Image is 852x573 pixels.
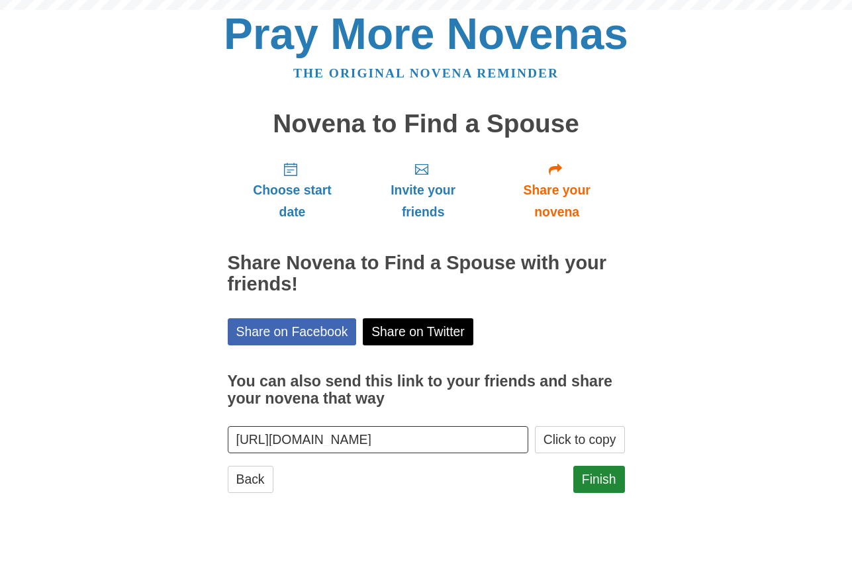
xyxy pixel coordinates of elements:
[228,318,357,345] a: Share on Facebook
[535,426,625,453] button: Click to copy
[228,373,625,407] h3: You can also send this link to your friends and share your novena that way
[228,466,273,493] a: Back
[489,151,625,230] a: Share your novena
[241,179,344,223] span: Choose start date
[228,151,357,230] a: Choose start date
[228,253,625,295] h2: Share Novena to Find a Spouse with your friends!
[502,179,612,223] span: Share your novena
[573,466,625,493] a: Finish
[228,110,625,138] h1: Novena to Find a Spouse
[357,151,489,230] a: Invite your friends
[370,179,475,223] span: Invite your friends
[363,318,473,345] a: Share on Twitter
[293,66,559,80] a: The original novena reminder
[224,9,628,58] a: Pray More Novenas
